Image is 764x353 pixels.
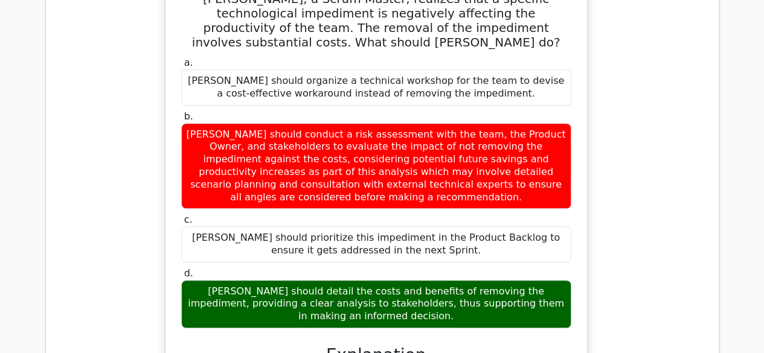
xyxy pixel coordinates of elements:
[181,280,571,328] div: [PERSON_NAME] should detail the costs and benefits of removing the impediment, providing a clear ...
[184,57,193,68] span: a.
[184,214,193,225] span: c.
[184,110,193,122] span: b.
[181,226,571,262] div: [PERSON_NAME] should prioritize this impediment in the Product Backlog to ensure it gets addresse...
[181,69,571,106] div: [PERSON_NAME] should organize a technical workshop for the team to devise a cost-effective workar...
[184,267,193,279] span: d.
[181,123,571,209] div: [PERSON_NAME] should conduct a risk assessment with the team, the Product Owner, and stakeholders...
